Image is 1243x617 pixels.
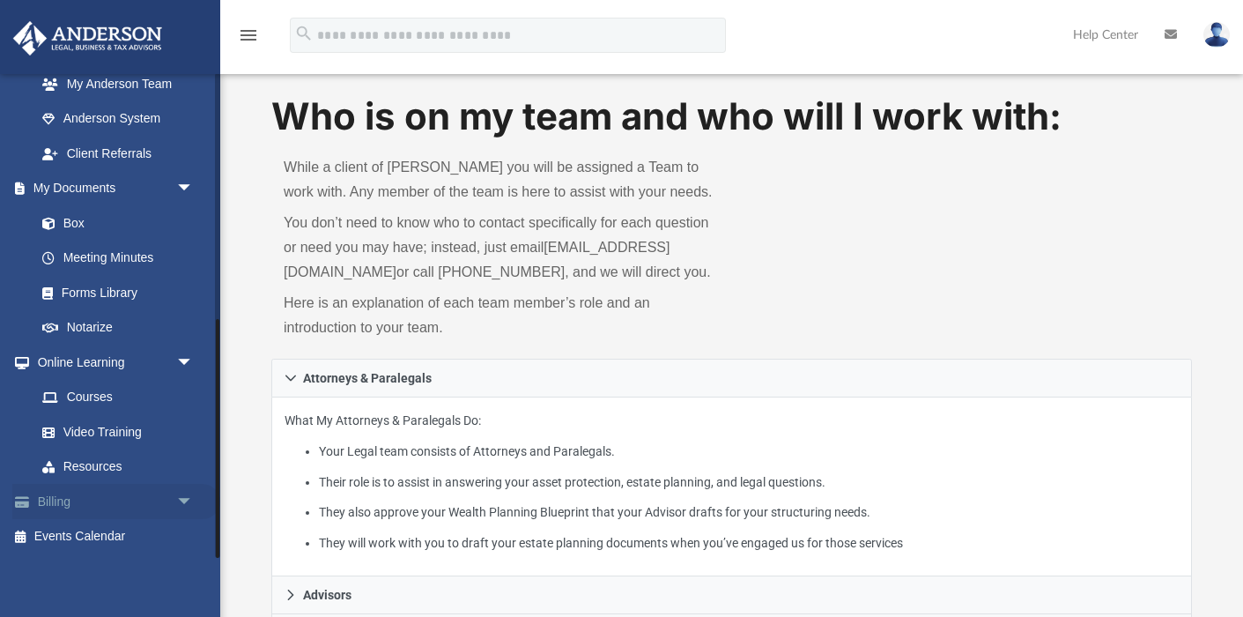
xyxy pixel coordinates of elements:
li: They will work with you to draft your estate planning documents when you’ve engaged us for those ... [319,532,1179,554]
img: User Pic [1203,22,1230,48]
span: arrow_drop_down [176,484,211,520]
a: Online Learningarrow_drop_down [12,345,211,380]
p: What My Attorneys & Paralegals Do: [285,410,1179,554]
a: Events Calendar [12,519,220,554]
a: Forms Library [25,275,203,310]
a: Resources [25,450,211,485]
div: Attorneys & Paralegals [271,398,1192,576]
span: Attorneys & Paralegals [303,372,432,384]
p: Here is an explanation of each team member’s role and an introduction to your team. [284,291,719,340]
a: Courses [25,380,211,415]
a: Notarize [25,310,211,346]
a: Billingarrow_drop_down [12,484,220,519]
li: Their role is to assist in answering your asset protection, estate planning, and legal questions. [319,472,1179,494]
a: Client Referrals [25,136,211,171]
a: menu [238,33,259,46]
span: arrow_drop_down [176,345,211,381]
a: Advisors [271,576,1192,614]
a: My Documentsarrow_drop_down [12,171,211,206]
a: Box [25,205,203,241]
li: Your Legal team consists of Attorneys and Paralegals. [319,441,1179,463]
img: Anderson Advisors Platinum Portal [8,21,167,56]
h1: Who is on my team and who will I work with: [271,91,1192,143]
i: menu [238,25,259,46]
a: Anderson System [25,101,211,137]
span: arrow_drop_down [176,171,211,207]
span: Advisors [303,589,351,601]
p: You don’t need to know who to contact specifically for each question or need you may have; instea... [284,211,719,285]
a: Video Training [25,414,203,450]
a: Meeting Minutes [25,241,211,276]
li: They also approve your Wealth Planning Blueprint that your Advisor drafts for your structuring ne... [319,502,1179,524]
i: search [294,24,314,43]
a: Attorneys & Paralegals [271,359,1192,398]
a: My Anderson Team [25,66,203,101]
p: While a client of [PERSON_NAME] you will be assigned a Team to work with. Any member of the team ... [284,155,719,204]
